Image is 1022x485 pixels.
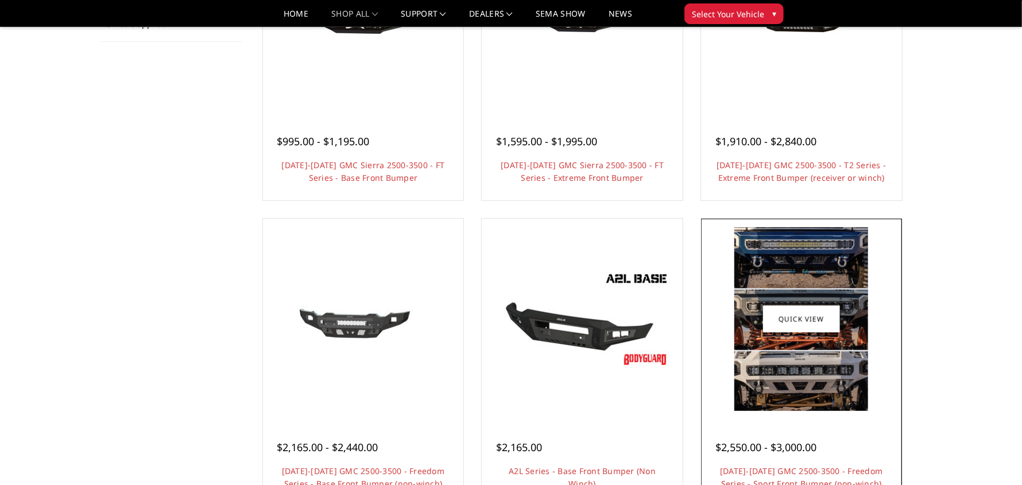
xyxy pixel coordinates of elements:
a: SEMA Show [536,10,586,26]
a: 2020-2023 GMC 2500-3500 - Freedom Series - Sport Front Bumper (non-winch) 2020-2023 GMC 2500-3500... [704,222,899,417]
span: Select Your Vehicle [692,8,764,20]
a: [DATE]-[DATE] GMC 2500-3500 - T2 Series - Extreme Front Bumper (receiver or winch) [717,160,886,183]
a: shop all [331,10,378,26]
a: 2020-2023 GMC 2500-3500 - Freedom Series - Base Front Bumper (non-winch) 2020-2023 GMC 2500-3500 ... [266,222,461,417]
iframe: Chat Widget [965,430,1022,485]
a: [DATE]-[DATE] GMC Sierra 2500-3500 - FT Series - Extreme Front Bumper [501,160,664,183]
span: $2,550.00 - $3,000.00 [715,440,816,454]
button: Select Your Vehicle [684,3,784,24]
span: $995.00 - $1,195.00 [277,134,370,148]
span: $1,595.00 - $1,995.00 [496,134,597,148]
img: 2020-2023 GMC 2500-3500 - Freedom Series - Sport Front Bumper (non-winch) [734,227,868,411]
span: ▾ [772,7,776,20]
a: Quick view [763,305,840,332]
a: Dealers [469,10,513,26]
a: Support [401,10,446,26]
span: $1,910.00 - $2,840.00 [715,134,816,148]
span: $2,165.00 [496,440,542,454]
a: Home [284,10,308,26]
a: A2L Series - Base Front Bumper (Non Winch) A2L Series - Base Front Bumper (Non Winch) [485,222,680,417]
img: 2020-2023 GMC 2500-3500 - Freedom Series - Base Front Bumper (non-winch) [271,278,455,360]
a: News [609,10,632,26]
span: $2,165.00 - $2,440.00 [277,440,378,454]
a: [DATE]-[DATE] GMC Sierra 2500-3500 - FT Series - Base Front Bumper [282,160,445,183]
